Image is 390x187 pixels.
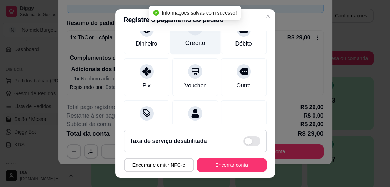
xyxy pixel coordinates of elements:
[197,158,267,172] button: Encerrar conta
[262,11,274,22] button: Close
[115,9,275,31] header: Registre o pagamento do pedido
[236,81,250,90] div: Outro
[153,10,159,16] span: check-circle
[185,39,205,48] div: Crédito
[136,39,157,48] div: Dinheiro
[124,158,194,172] button: Encerrar e emitir NFC-e
[142,81,150,90] div: Pix
[179,123,211,132] div: Dividir conta
[162,10,237,16] span: Informações salvas com sucesso!
[135,123,159,132] div: Desconto
[130,137,207,145] h2: Taxa de serviço desabilitada
[235,39,252,48] div: Débito
[184,81,206,90] div: Voucher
